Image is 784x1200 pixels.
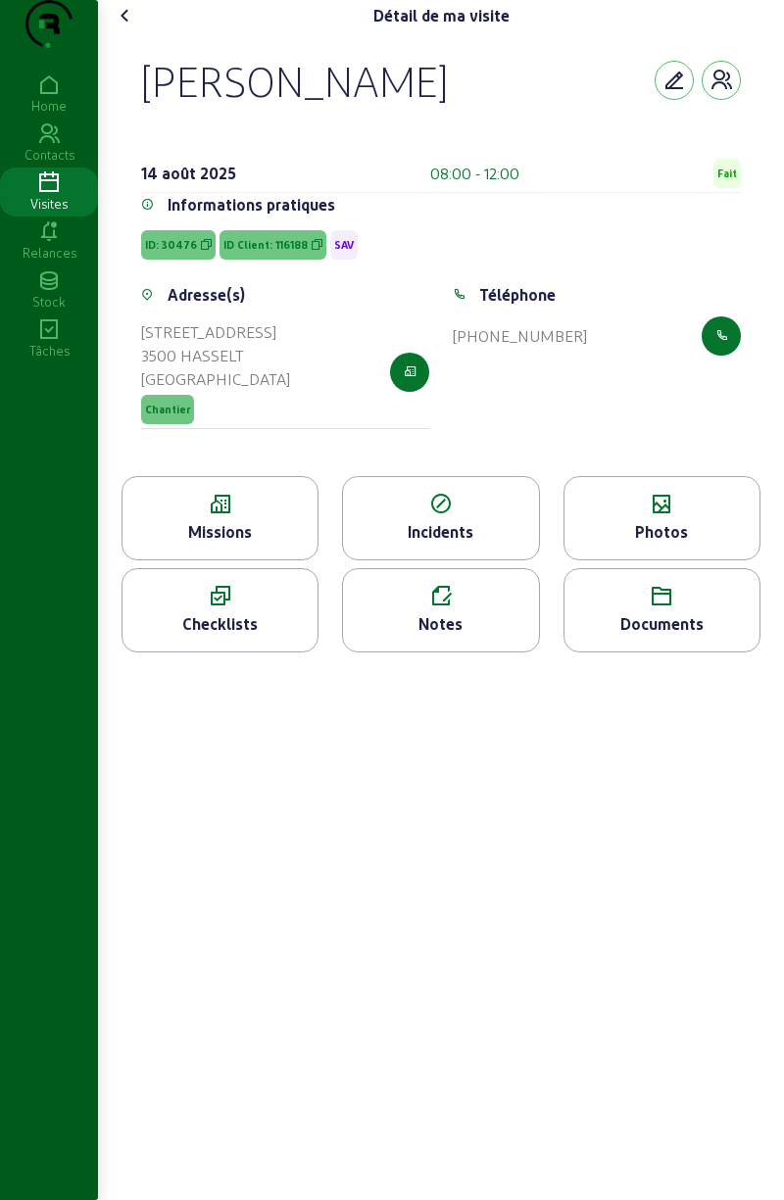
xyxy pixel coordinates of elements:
div: Checklists [122,612,318,636]
span: ID: 30476 [145,238,197,252]
div: Incidents [343,520,538,544]
div: Détail de ma visite [373,4,510,27]
div: Missions [122,520,318,544]
div: Informations pratiques [168,193,335,216]
div: Adresse(s) [168,283,245,307]
div: Téléphone [479,283,556,307]
div: 14 août 2025 [141,162,236,185]
div: Photos [564,520,759,544]
span: Chantier [145,403,190,416]
div: Documents [564,612,759,636]
div: 3500 HASSELT [141,344,290,367]
div: 08:00 - 12:00 [430,162,519,185]
div: Notes [343,612,538,636]
span: Fait [717,167,737,180]
div: [STREET_ADDRESS] [141,320,290,344]
span: SAV [334,238,354,252]
div: [PHONE_NUMBER] [453,324,587,348]
div: [GEOGRAPHIC_DATA] [141,367,290,391]
div: [PERSON_NAME] [141,55,448,106]
span: ID Client: 116188 [223,238,308,252]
